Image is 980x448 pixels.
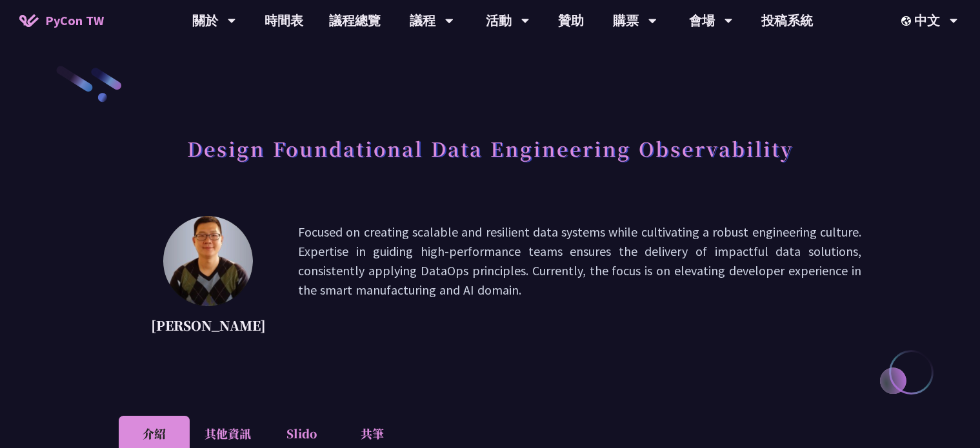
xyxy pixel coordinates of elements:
p: [PERSON_NAME] [151,316,266,335]
a: PyCon TW [6,5,117,37]
p: Focused on creating scalable and resilient data systems while cultivating a robust engineering cu... [298,222,861,338]
img: Locale Icon [901,16,914,26]
span: PyCon TW [45,11,104,30]
img: Shuhsi Lin [163,216,253,306]
h1: Design Foundational Data Engineering Observability [187,129,794,168]
img: Home icon of PyCon TW 2025 [19,14,39,27]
